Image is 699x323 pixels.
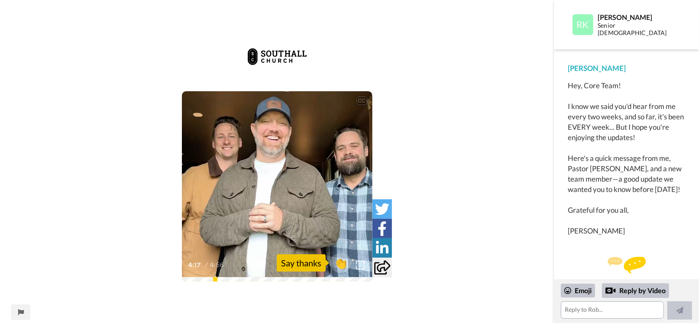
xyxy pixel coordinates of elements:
[602,283,669,298] div: Reply by Video
[205,260,208,270] span: /
[330,256,352,270] span: 👏
[573,14,593,35] img: Profile Image
[605,285,616,296] div: Reply by Video
[210,260,225,270] span: 4:56
[356,96,367,105] div: CC
[598,13,685,21] div: [PERSON_NAME]
[608,256,646,274] img: message.svg
[188,260,203,270] span: 4:17
[246,39,308,74] img: da53c747-890d-4ee8-a87d-ed103e7d6501
[568,80,685,236] div: Hey, Core Team! I know we said you'd hear from me every two weeks, and so far, it's been EVERY we...
[598,22,685,37] div: Senior [DEMOGRAPHIC_DATA]
[566,269,687,275] div: Send [PERSON_NAME] a reply.
[356,261,365,269] img: Full screen
[277,254,326,272] div: Say thanks
[330,253,352,273] button: 👏
[561,284,595,297] div: Emoji
[568,63,685,74] div: [PERSON_NAME]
